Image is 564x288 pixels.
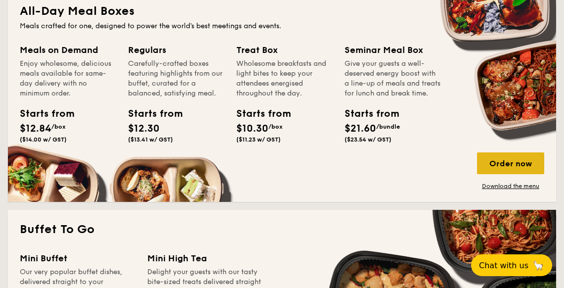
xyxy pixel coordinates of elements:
[20,43,116,57] div: Meals on Demand
[128,59,224,98] div: Carefully-crafted boxes featuring highlights from our buffet, curated for a balanced, satisfying ...
[345,43,441,57] div: Seminar Meal Box
[128,136,173,143] span: ($13.41 w/ GST)
[236,43,333,57] div: Treat Box
[236,136,281,143] span: ($11.23 w/ GST)
[477,152,544,174] div: Order now
[20,106,64,121] div: Starts from
[20,251,135,265] div: Mini Buffet
[128,123,160,135] span: $12.30
[471,254,552,276] button: Chat with us🦙
[128,43,224,57] div: Regulars
[345,106,389,121] div: Starts from
[128,106,173,121] div: Starts from
[147,251,263,265] div: Mini High Tea
[345,59,441,98] div: Give your guests a well-deserved energy boost with a line-up of meals and treats for lunch and br...
[236,106,281,121] div: Starts from
[236,59,333,98] div: Wholesome breakfasts and light bites to keep your attendees energised throughout the day.
[345,123,376,135] span: $21.60
[20,21,544,31] div: Meals crafted for one, designed to power the world's best meetings and events.
[20,136,67,143] span: ($14.00 w/ GST)
[532,260,544,271] span: 🦙
[20,3,544,19] h2: All-Day Meal Boxes
[236,123,268,135] span: $10.30
[345,136,391,143] span: ($23.54 w/ GST)
[477,182,544,190] a: Download the menu
[479,261,528,270] span: Chat with us
[20,59,116,98] div: Enjoy wholesome, delicious meals available for same-day delivery with no minimum order.
[20,222,544,238] h2: Buffet To Go
[376,123,400,130] span: /bundle
[51,123,66,130] span: /box
[268,123,283,130] span: /box
[20,123,51,135] span: $12.84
